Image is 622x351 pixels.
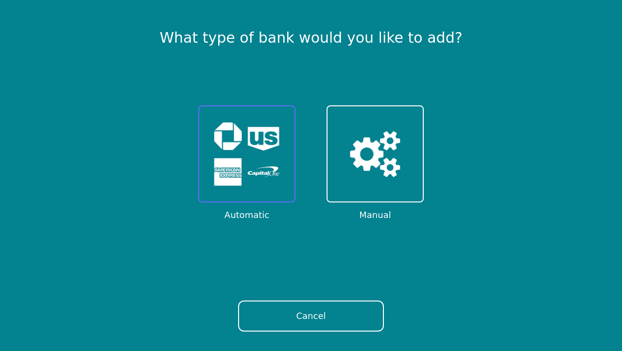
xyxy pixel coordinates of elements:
button: Cancel [238,301,384,332]
img: Manual Bank [337,116,413,192]
span: Manual [359,208,391,222]
h1: What type of bank would you like to add? [159,29,462,47]
span: Automatic [225,208,269,222]
img: Automatic Bank [209,116,285,192]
